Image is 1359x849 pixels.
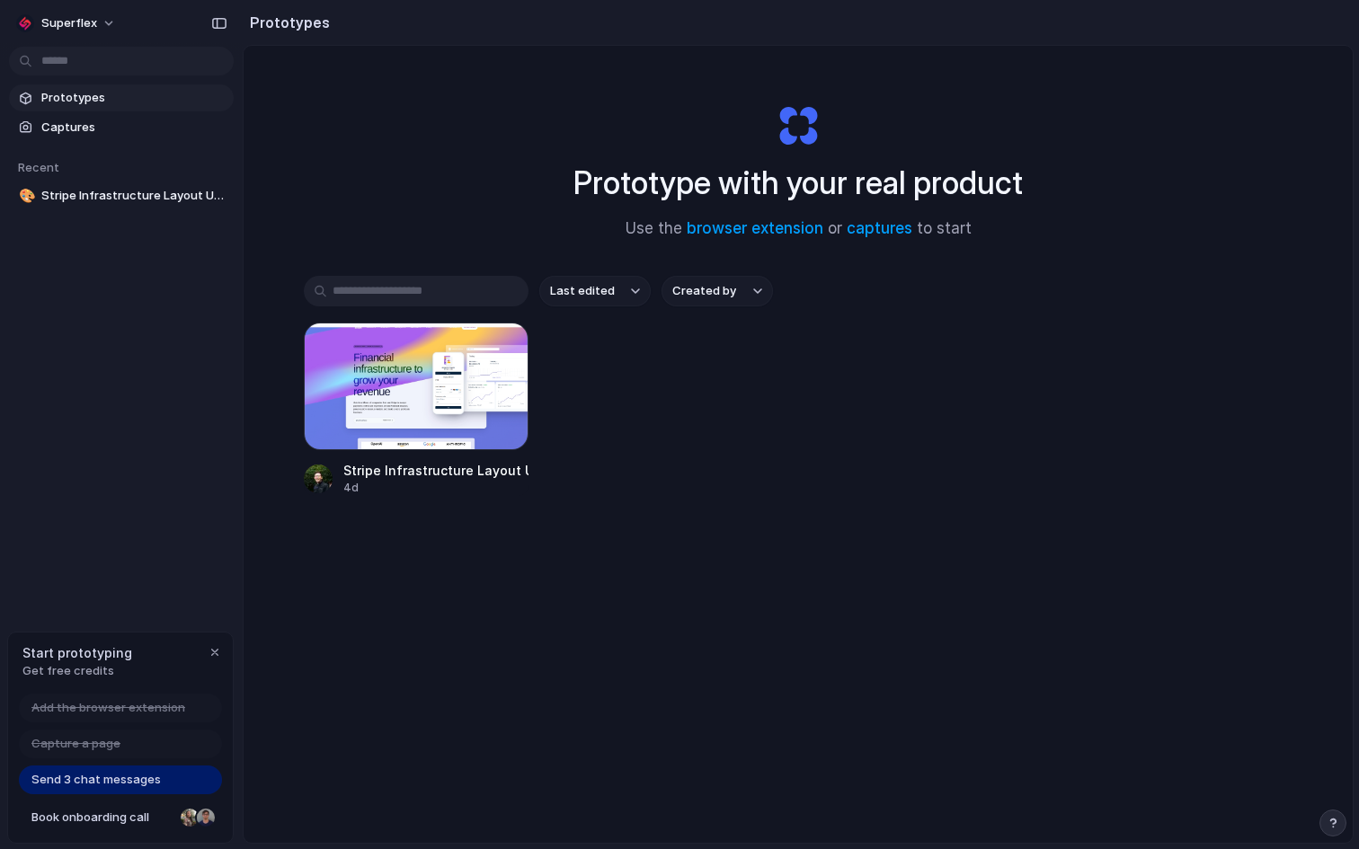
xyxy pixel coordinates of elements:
button: Superflex [9,9,125,38]
span: Prototypes [41,89,226,107]
button: Last edited [539,276,651,306]
span: Recent [18,160,59,174]
a: captures [847,219,912,237]
div: Christian Iacullo [195,807,217,828]
div: Nicole Kubica [179,807,200,828]
a: Stripe Infrastructure Layout UpdateStripe Infrastructure Layout Update4d [304,323,528,496]
button: Created by [662,276,773,306]
div: 4d [343,480,528,496]
a: browser extension [687,219,823,237]
span: Get free credits [22,662,132,680]
span: Last edited [550,282,615,300]
a: 🎨Stripe Infrastructure Layout Update [9,182,234,209]
span: Capture a page [31,735,120,753]
span: Captures [41,119,226,137]
span: Stripe Infrastructure Layout Update [41,187,226,205]
h2: Prototypes [243,12,330,33]
span: Add the browser extension [31,699,185,717]
button: 🎨 [16,187,34,205]
div: Stripe Infrastructure Layout Update [343,461,528,480]
h1: Prototype with your real product [573,159,1023,207]
span: Send 3 chat messages [31,771,161,789]
span: Start prototyping [22,643,132,662]
a: Prototypes [9,84,234,111]
a: Captures [9,114,234,141]
div: 🎨 [19,186,31,207]
a: Book onboarding call [19,803,222,832]
span: Superflex [41,14,97,32]
span: Use the or to start [626,217,972,241]
span: Created by [672,282,736,300]
span: Book onboarding call [31,809,173,827]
